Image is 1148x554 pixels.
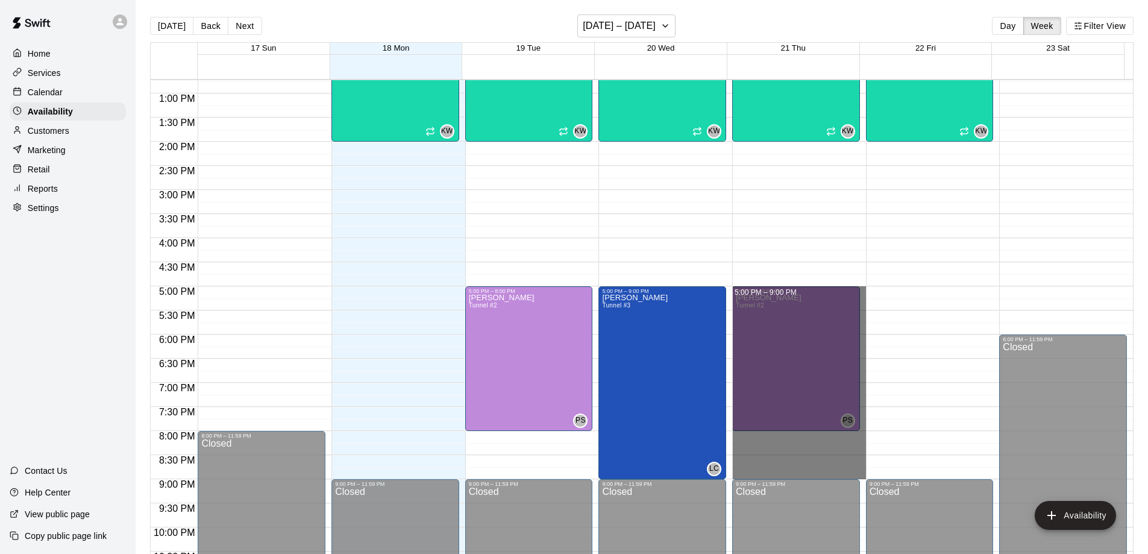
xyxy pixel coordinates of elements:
span: 2:00 PM [156,142,198,152]
span: 5:00 PM – 9:00 PM [735,288,797,297]
div: 8:00 PM – 11:59 PM [201,433,322,439]
button: Next [228,17,262,35]
span: 7:30 PM [156,407,198,417]
span: 9:00 PM [156,479,198,489]
button: Week [1023,17,1061,35]
p: Help Center [25,486,71,499]
span: 8:00 PM [156,431,198,441]
p: Contact Us [25,465,67,477]
p: Customers [28,125,69,137]
p: Settings [28,202,59,214]
a: Home [10,45,126,63]
span: KW [441,125,453,137]
span: 1:00 PM [156,93,198,104]
div: Luke Cantwell [707,462,721,476]
a: Retail [10,160,126,178]
p: View public page [25,508,90,520]
span: KW [574,125,586,137]
a: Customers [10,122,126,140]
div: Pat Shevlin [573,414,588,428]
a: Reports [10,180,126,198]
a: Availability [10,102,126,121]
button: Day [992,17,1023,35]
div: 6:00 PM – 11:59 PM [1003,336,1123,342]
span: 5:30 PM [156,310,198,321]
a: Marketing [10,141,126,159]
span: 4:30 PM [156,262,198,272]
div: 5:00 PM – 9:00 PM: Available [598,286,726,479]
a: Services [10,64,126,82]
span: Recurring availability [692,127,702,136]
p: Retail [28,163,50,175]
button: [DATE] – [DATE] [577,14,676,37]
button: 17 Sun [251,43,276,52]
span: PS [576,415,586,427]
button: [DATE] [150,17,193,35]
span: 3:00 PM [156,190,198,200]
div: Kevin Wood [707,124,721,139]
p: Home [28,48,51,60]
div: 9:00 PM – 11:59 PM [602,481,723,487]
div: 9:00 PM – 11:59 PM [870,481,990,487]
span: 18 Mon [383,43,409,52]
button: 22 Fri [915,43,936,52]
div: 9:00 PM – 11:59 PM [469,481,589,487]
div: Kevin Wood [974,124,988,139]
p: Copy public page link [25,530,107,542]
button: 23 Sat [1046,43,1070,52]
button: 21 Thu [781,43,806,52]
a: Calendar [10,83,126,101]
span: 3:30 PM [156,214,198,224]
button: add [1035,501,1116,530]
span: 6:30 PM [156,359,198,369]
h6: [DATE] – [DATE] [583,17,656,34]
div: Kevin Wood [440,124,454,139]
span: 5:00 PM [156,286,198,297]
button: 19 Tue [516,43,541,52]
div: 5:00 PM – 8:00 PM [469,288,589,294]
span: KW [975,125,987,137]
span: 9:30 PM [156,503,198,514]
span: Recurring availability [425,127,435,136]
span: 10:00 PM [151,527,198,538]
span: 1:30 PM [156,118,198,128]
span: 6:00 PM [156,335,198,345]
button: 20 Wed [647,43,675,52]
span: LC [709,463,719,475]
a: Settings [10,199,126,217]
p: Availability [28,105,73,118]
button: Filter View [1066,17,1134,35]
p: Calendar [28,86,63,98]
span: Recurring availability [559,127,568,136]
span: 7:00 PM [156,383,198,393]
div: 9:00 PM – 11:59 PM [335,481,456,487]
span: 4:00 PM [156,238,198,248]
span: Recurring availability [959,127,969,136]
span: 8:30 PM [156,455,198,465]
span: Tunnel #3 [602,302,630,309]
p: Marketing [28,144,66,156]
p: Services [28,67,61,79]
span: KW [708,125,720,137]
div: Kevin Wood [573,124,588,139]
span: Tunnel #2 [469,302,497,309]
span: 2:30 PM [156,166,198,176]
div: 5:00 PM – 8:00 PM: Available [465,286,593,431]
div: 5:00 PM – 9:00 PM [602,288,723,294]
p: Reports [28,183,58,195]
